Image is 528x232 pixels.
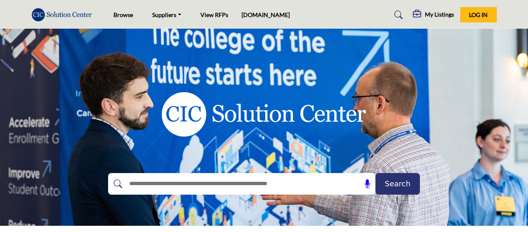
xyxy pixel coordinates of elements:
span: Log In [469,11,488,18]
a: View RFPs [200,11,228,18]
button: Log In [460,7,497,22]
img: Site Logo [32,8,96,22]
a: [DOMAIN_NAME] [242,11,290,18]
a: Suppliers [146,9,187,21]
div: My Listings [413,10,454,20]
h5: My Listings [425,11,454,18]
a: Browse [113,11,133,18]
button: Search [375,173,420,195]
span: Search [385,178,411,189]
a: Search [386,8,408,22]
img: image [133,60,395,168]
